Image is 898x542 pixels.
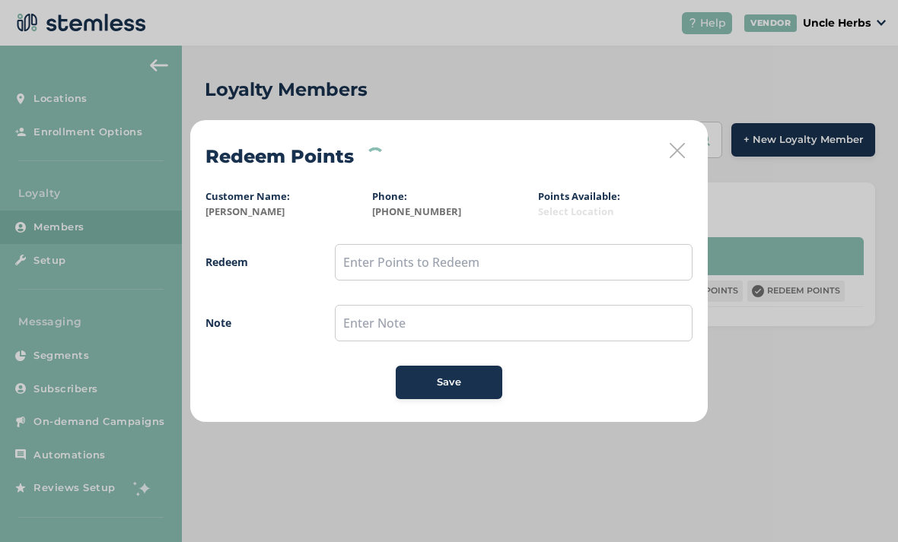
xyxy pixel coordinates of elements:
label: Customer Name: [205,189,290,203]
h2: Redeem Points [205,143,354,170]
label: Points Available: [538,189,620,203]
label: [PERSON_NAME] [205,204,360,220]
input: Enter Note [335,305,693,341]
label: Redeem [205,254,304,270]
iframe: Chat Widget [822,469,898,542]
label: Select Location [538,204,693,220]
label: Phone: [372,189,407,203]
label: Note [205,315,304,331]
span: Save [437,375,461,390]
button: Save [396,366,502,399]
input: Enter Points to Redeem [335,244,693,281]
label: [PHONE_NUMBER] [372,204,527,220]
